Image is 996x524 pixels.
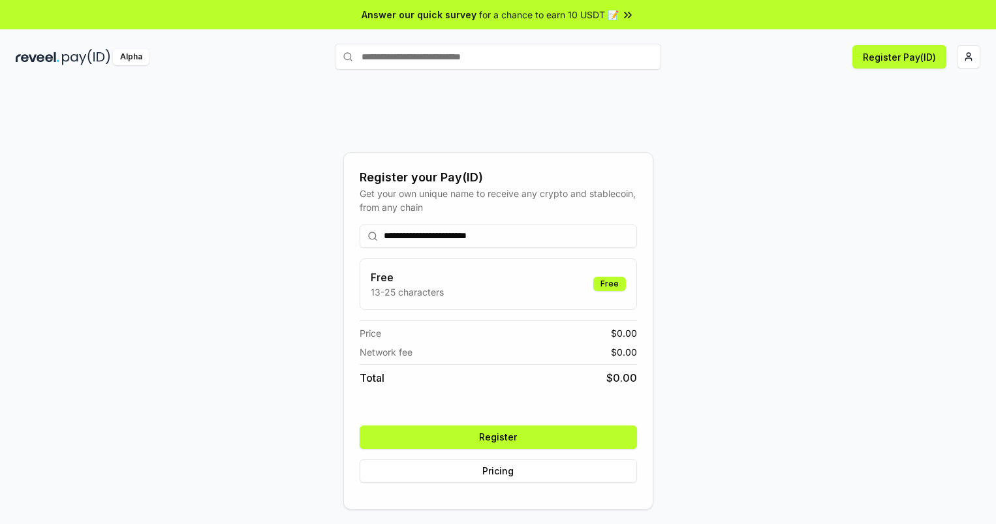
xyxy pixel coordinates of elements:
[360,459,637,483] button: Pricing
[371,285,444,299] p: 13-25 characters
[479,8,619,22] span: for a chance to earn 10 USDT 📝
[611,326,637,340] span: $ 0.00
[371,270,444,285] h3: Free
[360,168,637,187] div: Register your Pay(ID)
[360,326,381,340] span: Price
[606,370,637,386] span: $ 0.00
[593,277,626,291] div: Free
[362,8,476,22] span: Answer our quick survey
[360,345,412,359] span: Network fee
[360,187,637,214] div: Get your own unique name to receive any crypto and stablecoin, from any chain
[16,49,59,65] img: reveel_dark
[113,49,149,65] div: Alpha
[360,370,384,386] span: Total
[360,425,637,449] button: Register
[611,345,637,359] span: $ 0.00
[852,45,946,69] button: Register Pay(ID)
[62,49,110,65] img: pay_id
